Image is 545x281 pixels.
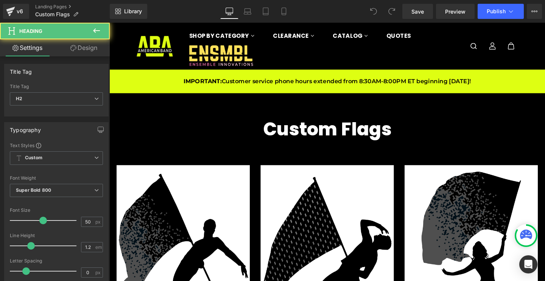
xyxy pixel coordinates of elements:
[366,4,381,19] button: Undo
[487,8,506,14] span: Publish
[168,4,219,24] a: CLEARANCE
[80,4,156,24] a: SHOP BY CATEGORY
[35,11,70,17] span: Custom Flags
[3,4,29,19] a: v6
[231,4,276,24] a: CATALOG
[10,142,103,148] div: Text Styles
[78,58,118,65] strong: IMPORTANT:
[10,208,103,213] div: Font Size
[78,58,380,65] span: Customer service phone hours extended from 8:30AM-8:00PM ET beginning [DATE]!
[288,4,321,24] a: QUOTES
[257,4,275,19] a: Tablet
[10,258,103,264] div: Letter Spacing
[84,24,151,45] img: EI Logo
[10,84,103,89] div: Title Tag
[29,14,67,36] img: American Band
[220,4,238,19] a: Desktop
[445,8,466,16] span: Preview
[95,270,102,275] span: px
[10,64,32,75] div: Title Tag
[436,4,475,19] a: Preview
[415,17,430,32] a: cart icon
[10,233,103,238] div: Line Height
[478,4,524,19] button: Publish
[95,245,102,250] span: em
[110,4,147,19] a: New Library
[29,11,67,39] a: American Band
[15,6,25,16] div: v6
[10,123,41,133] div: Typography
[527,4,542,19] button: More
[56,39,111,56] a: Design
[16,96,22,101] b: H2
[519,255,537,273] div: Open Intercom Messenger
[275,4,293,19] a: Mobile
[124,8,142,15] span: Library
[238,4,257,19] a: Laptop
[25,155,42,161] b: Custom
[16,187,51,193] b: Super Bold 800
[35,4,110,10] a: Landing Pages
[411,8,424,16] span: Save
[10,175,103,181] div: Font Weight
[19,28,42,34] span: Heading
[384,4,399,19] button: Redo
[95,219,102,224] span: px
